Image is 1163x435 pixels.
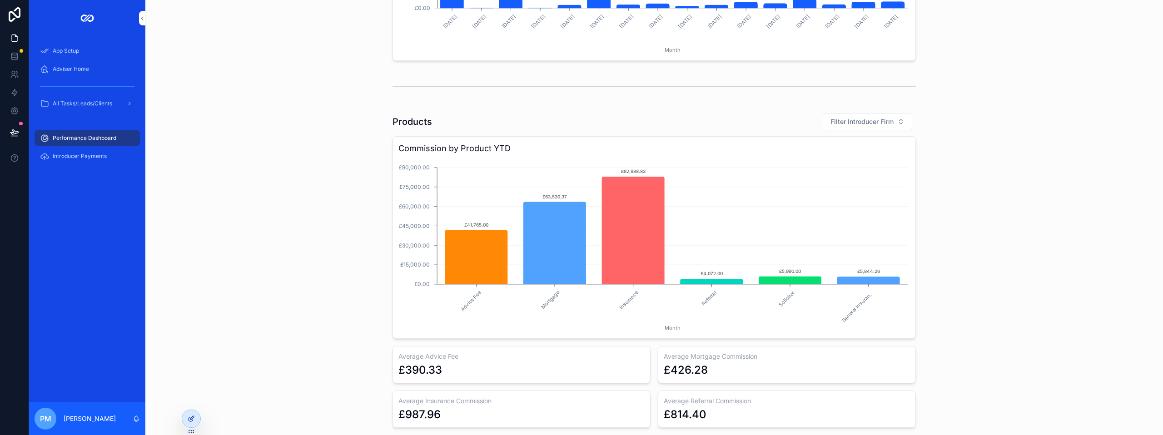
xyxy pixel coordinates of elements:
tspan: Month [665,325,681,331]
div: £814.40 [664,407,706,422]
text: [DATE] [647,13,664,30]
text: £4,072.00 [701,271,723,276]
tspan: Month [665,47,681,53]
h3: Average Mortgage Commission [664,352,910,361]
text: [DATE] [883,13,899,30]
a: Performance Dashboard [35,130,140,146]
text: [DATE] [589,13,605,30]
h3: Commission by Product YTD [398,142,910,155]
div: £426.28 [664,363,708,377]
text: [DATE] [824,13,840,30]
text: Insurance [618,289,639,311]
text: [DATE] [853,13,870,30]
p: [PERSON_NAME] [64,414,116,423]
a: Introducer Payments [35,148,140,164]
text: £63,530.37 [542,194,567,199]
text: Mortgage [540,289,561,310]
img: App logo [80,11,94,25]
tspan: £90,000.00 [399,164,430,171]
text: £41,765.00 [464,222,488,227]
text: Referral [701,289,718,306]
h3: Average Advice Fee [398,352,645,361]
h1: Products [393,115,432,128]
text: Advice Fee [459,289,482,312]
div: chart [398,158,910,333]
text: [DATE] [501,13,517,30]
h3: Average Insurance Commission [398,396,645,405]
div: £987.96 [398,407,441,422]
span: PM [40,413,51,424]
tspan: £0.00 [414,281,430,287]
h3: Average Referral Commission [664,396,910,405]
a: All Tasks/Leads/Clients [35,95,140,112]
text: [DATE] [618,13,635,30]
tspan: £30,000.00 [399,242,430,249]
text: [DATE] [677,13,693,30]
text: £82,988.83 [621,168,646,174]
text: [DATE] [795,13,811,30]
span: Adviser Home [53,65,89,73]
text: £5,990.00 [779,268,801,274]
tspan: £45,000.00 [399,222,430,229]
div: £390.33 [398,363,442,377]
text: General Insuran... [840,289,875,323]
tspan: £60,000.00 [399,203,430,210]
a: Adviser Home [35,61,140,77]
text: Solicitor [777,289,796,308]
text: [DATE] [765,13,781,30]
div: scrollable content [29,36,145,176]
text: [DATE] [706,13,723,30]
span: Filter Introducer Firm [830,117,894,126]
span: Introducer Payments [53,153,107,160]
text: [DATE] [530,13,547,30]
button: Select Button [823,113,912,130]
text: [DATE] [471,13,487,30]
span: All Tasks/Leads/Clients [53,100,112,107]
text: [DATE] [559,13,576,30]
span: App Setup [53,47,79,54]
a: App Setup [35,43,140,59]
tspan: £0.00 [415,5,430,11]
text: [DATE] [736,13,752,30]
tspan: £75,000.00 [399,183,430,190]
text: [DATE] [442,13,458,30]
span: Performance Dashboard [53,134,116,142]
tspan: £15,000.00 [400,261,430,268]
text: £5,844.26 [857,268,880,274]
